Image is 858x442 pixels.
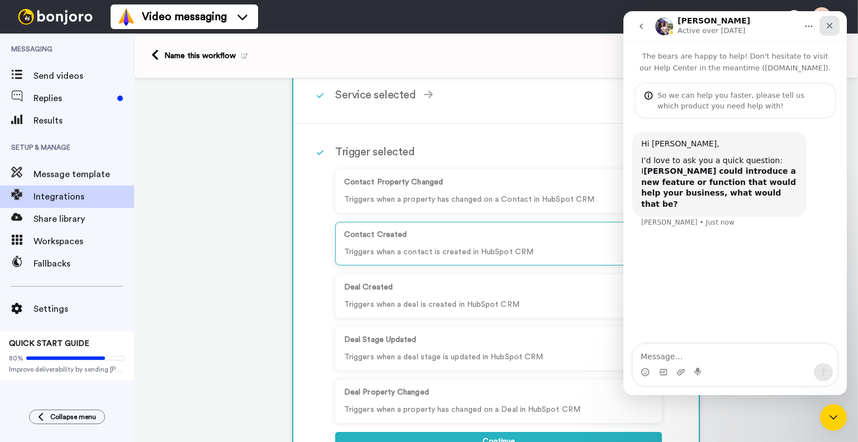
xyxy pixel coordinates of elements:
span: Message template [34,168,134,181]
span: Settings [34,302,134,316]
div: Service selected [335,87,662,103]
div: Service selected [294,67,698,124]
span: Collapse menu [50,412,96,421]
iframe: Intercom live chat [820,404,847,431]
span: Replies [34,92,113,105]
img: bj-logo-header-white.svg [13,9,97,25]
span: Workspaces [34,235,134,248]
div: Name this workflow [164,50,248,61]
span: Send videos [34,69,134,83]
span: Results [34,114,134,127]
p: Triggers when a deal is created in HubSpot CRM [344,299,653,311]
img: vm-color.svg [117,8,135,26]
p: Triggers when a property has changed on a Contact in HubSpot CRM [344,194,653,206]
p: Deal Property Changed [344,387,653,398]
button: Collapse menu [29,410,105,424]
span: QUICK START GUIDE [9,340,89,348]
p: Contact Property Changed [344,177,653,188]
p: Triggers when a contact is created in HubSpot CRM [344,246,653,258]
iframe: Intercom live chat [623,11,847,395]
span: Video messaging [142,9,227,25]
p: Triggers when a property has changed on a Deal in HubSpot CRM [344,404,653,416]
span: Share library [34,212,134,226]
span: Integrations [34,190,134,203]
p: Triggers when a deal stage is updated in HubSpot CRM [344,351,653,363]
span: Fallbacks [34,257,134,270]
p: Contact Created [344,229,653,241]
span: 80% [9,354,23,363]
span: Improve deliverability by sending [PERSON_NAME]’s from your own email [9,365,125,374]
div: Trigger selected [335,144,662,160]
p: Deal Stage Updated [344,334,653,346]
p: Deal Created [344,282,653,293]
